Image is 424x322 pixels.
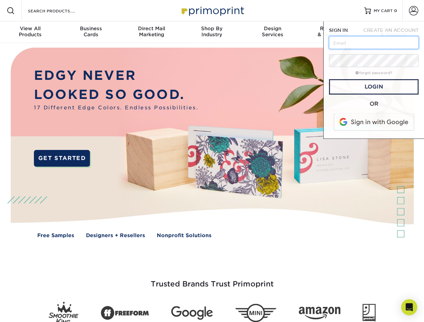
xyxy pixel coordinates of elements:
[303,21,363,43] a: Resources& Templates
[34,85,198,104] p: LOOKED SO GOOD.
[121,21,182,43] a: Direct MailMarketing
[60,21,121,43] a: BusinessCards
[401,299,417,315] div: Open Intercom Messenger
[363,304,376,322] img: Goodwill
[394,8,397,13] span: 0
[171,306,213,320] img: Google
[2,302,57,320] iframe: Google Customer Reviews
[242,25,303,38] div: Services
[16,264,409,297] h3: Trusted Brands Trust Primoprint
[86,232,145,239] a: Designers + Resellers
[34,150,90,167] a: GET STARTED
[329,28,348,33] span: SIGN IN
[34,66,198,85] p: EDGY NEVER
[329,79,419,95] a: Login
[299,307,340,320] img: Amazon
[179,3,246,18] img: Primoprint
[242,25,303,32] span: Design
[60,25,121,32] span: Business
[356,71,392,75] a: forgot password?
[329,36,419,49] input: Email
[60,25,121,38] div: Cards
[121,25,182,32] span: Direct Mail
[329,100,419,108] div: OR
[157,232,211,239] a: Nonprofit Solutions
[303,25,363,32] span: Resources
[121,25,182,38] div: Marketing
[242,21,303,43] a: DesignServices
[363,28,419,33] span: CREATE AN ACCOUNT
[182,25,242,32] span: Shop By
[27,7,93,15] input: SEARCH PRODUCTS.....
[34,104,198,112] span: 17 Different Edge Colors. Endless Possibilities.
[182,25,242,38] div: Industry
[374,8,393,14] span: MY CART
[303,25,363,38] div: & Templates
[37,232,74,239] a: Free Samples
[182,21,242,43] a: Shop ByIndustry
